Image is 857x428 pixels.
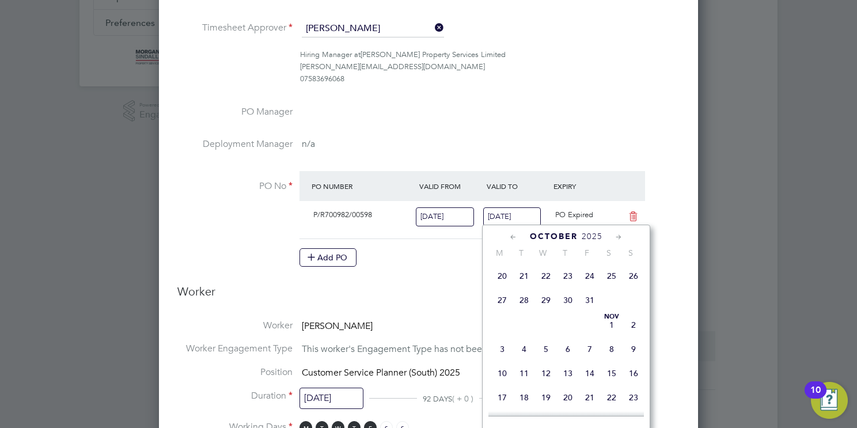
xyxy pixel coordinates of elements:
[177,320,293,332] label: Worker
[177,390,293,402] label: Duration
[491,338,513,360] span: 3
[299,388,363,409] input: Select one
[177,284,680,308] h3: Worker
[579,387,601,408] span: 21
[601,387,623,408] span: 22
[513,265,535,287] span: 21
[299,248,357,267] button: Add PO
[313,210,372,219] span: P/R700982/00598
[582,232,602,241] span: 2025
[601,338,623,360] span: 8
[623,314,644,336] span: 2
[510,248,532,258] span: T
[555,210,593,219] span: PO Expired
[491,362,513,384] span: 10
[177,366,293,378] label: Position
[535,362,557,384] span: 12
[535,387,557,408] span: 19
[810,390,821,405] div: 10
[551,176,618,196] div: Expiry
[416,176,484,196] div: Valid From
[623,265,644,287] span: 26
[601,314,623,320] span: Nov
[491,265,513,287] span: 20
[623,338,644,360] span: 9
[601,362,623,384] span: 15
[300,50,361,59] span: Hiring Manager at
[483,207,541,226] input: Select one
[530,232,578,241] span: October
[177,138,293,150] label: Deployment Manager
[177,106,293,118] label: PO Manager
[557,387,579,408] span: 20
[177,22,293,34] label: Timesheet Approver
[598,248,620,258] span: S
[452,393,473,404] span: ( + 0 )
[513,289,535,311] span: 28
[302,344,591,355] span: This worker's Engagement Type has not been registered by its Agency.
[579,338,601,360] span: 7
[532,248,554,258] span: W
[513,387,535,408] span: 18
[623,387,644,408] span: 23
[513,338,535,360] span: 4
[557,362,579,384] span: 13
[302,138,315,150] span: n/a
[557,289,579,311] span: 30
[361,50,506,59] span: [PERSON_NAME] Property Services Limited
[601,265,623,287] span: 25
[300,62,485,71] span: [PERSON_NAME][EMAIL_ADDRESS][DOMAIN_NAME]
[488,248,510,258] span: M
[491,387,513,408] span: 17
[535,338,557,360] span: 5
[513,362,535,384] span: 11
[416,207,474,226] input: Select one
[491,289,513,311] span: 27
[302,320,373,332] span: [PERSON_NAME]
[484,176,551,196] div: Valid To
[300,74,344,84] span: 07583696068
[579,289,601,311] span: 31
[309,176,416,196] div: PO Number
[557,265,579,287] span: 23
[579,265,601,287] span: 24
[423,394,452,404] span: 92 DAYS
[620,248,642,258] span: S
[623,362,644,384] span: 16
[811,382,848,419] button: Open Resource Center, 10 new notifications
[177,180,293,192] label: PO No
[535,289,557,311] span: 29
[579,362,601,384] span: 14
[601,314,623,336] span: 1
[576,248,598,258] span: F
[302,367,460,378] span: Customer Service Planner (South) 2025
[554,248,576,258] span: T
[557,338,579,360] span: 6
[302,20,444,37] input: Search for...
[535,265,557,287] span: 22
[177,343,293,355] label: Worker Engagement Type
